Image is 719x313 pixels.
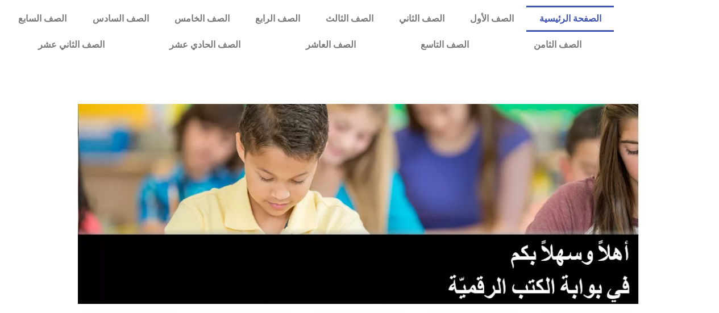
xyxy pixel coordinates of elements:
a: الصف الثالث [313,6,386,32]
a: الصف الثاني [386,6,457,32]
a: الصف الرابع [242,6,313,32]
a: الصف التاسع [388,32,501,58]
a: الصفحة الرئيسية [526,6,614,32]
a: الصف السابع [6,6,80,32]
a: الصف العاشر [273,32,388,58]
a: الصف السادس [80,6,161,32]
a: الصف الحادي عشر [137,32,273,58]
a: الصف الخامس [161,6,242,32]
a: الصف الثاني عشر [6,32,137,58]
a: الصف الأول [457,6,526,32]
a: الصف الثامن [501,32,614,58]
